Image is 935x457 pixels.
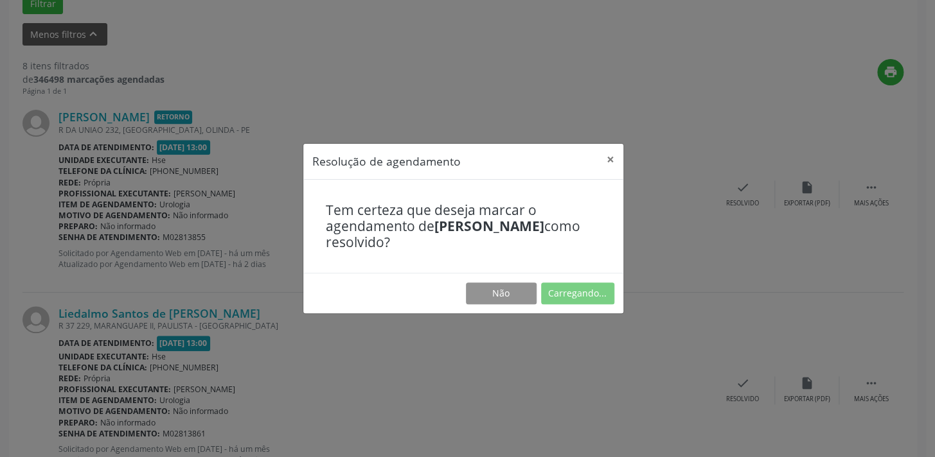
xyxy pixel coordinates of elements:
button: Não [466,282,537,304]
h4: Tem certeza que deseja marcar o agendamento de como resolvido? [326,202,601,251]
button: Close [598,144,623,175]
button: Carregando... [541,282,614,304]
h5: Resolução de agendamento [312,153,461,169]
b: [PERSON_NAME] [434,217,544,235]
